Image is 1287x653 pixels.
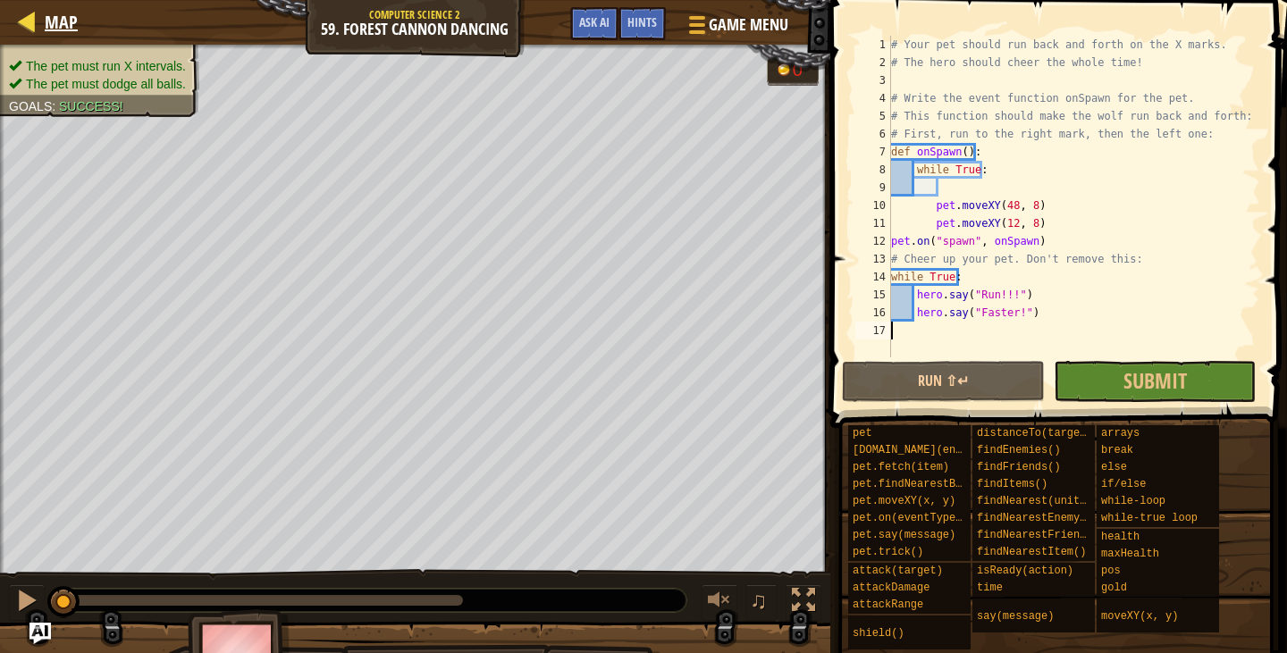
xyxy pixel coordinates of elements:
[1054,361,1256,402] button: Submit
[855,232,891,250] div: 12
[36,10,78,34] a: Map
[853,461,949,473] span: pet.fetch(item)
[9,584,45,621] button: Ctrl + P: Pause
[29,623,51,644] button: Ask AI
[1101,548,1159,560] span: maxHealth
[855,214,891,232] div: 11
[9,75,186,93] li: The pet must dodge all balls.
[855,125,891,143] div: 6
[855,71,891,89] div: 3
[52,99,59,113] span: :
[853,546,923,558] span: pet.trick()
[750,587,768,614] span: ♫
[26,59,186,73] span: The pet must run X intervals.
[977,546,1086,558] span: findNearestItem()
[702,584,737,621] button: Adjust volume
[853,582,929,594] span: attackDamage
[855,286,891,304] div: 15
[855,197,891,214] div: 10
[977,444,1061,456] span: findEnemies()
[1101,495,1165,507] span: while-loop
[1101,512,1198,524] span: while-true loop
[855,250,891,268] div: 13
[1101,444,1133,456] span: break
[853,565,943,577] span: attack(target)
[977,427,1093,440] span: distanceTo(target)
[59,99,123,113] span: Success!
[1101,582,1127,594] span: gold
[977,529,1099,541] span: findNearestFriend()
[1123,366,1187,395] span: Submit
[855,179,891,197] div: 9
[977,461,1061,473] span: findFriends()
[977,582,1003,594] span: time
[746,584,777,621] button: ♫
[1101,427,1140,440] span: arrays
[977,495,1093,507] span: findNearest(units)
[853,495,955,507] span: pet.moveXY(x, y)
[855,161,891,179] div: 8
[579,13,610,30] span: Ask AI
[977,512,1093,524] span: findNearestEnemy()
[853,529,955,541] span: pet.say(message)
[842,361,1044,402] button: Run ⇧↵
[1101,531,1140,543] span: health
[855,304,891,322] div: 16
[675,7,799,49] button: Game Menu
[855,143,891,161] div: 7
[853,427,872,440] span: pet
[853,512,1020,524] span: pet.on(eventType, handler)
[855,268,891,286] div: 14
[793,61,811,79] div: 0
[9,57,186,75] li: The pet must run X intervals.
[853,444,981,456] span: [DOMAIN_NAME](enemy)
[709,13,788,37] span: Game Menu
[855,107,891,125] div: 5
[977,610,1054,623] span: say(message)
[1101,478,1146,490] span: if/else
[627,13,657,30] span: Hints
[855,89,891,107] div: 4
[1101,610,1178,623] span: moveXY(x, y)
[786,584,821,621] button: Toggle fullscreen
[26,77,186,91] span: The pet must dodge all balls.
[855,36,891,54] div: 1
[855,54,891,71] div: 2
[767,55,819,86] div: Team 'humans' has 0 gold.
[1101,565,1121,577] span: pos
[853,478,1026,490] span: pet.findNearestByType(type)
[9,99,52,113] span: Goals
[570,7,618,40] button: Ask AI
[1101,461,1127,473] span: else
[977,478,1047,490] span: findItems()
[45,10,78,34] span: Map
[853,599,923,611] span: attackRange
[853,627,904,640] span: shield()
[855,322,891,339] div: 17
[977,565,1073,577] span: isReady(action)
